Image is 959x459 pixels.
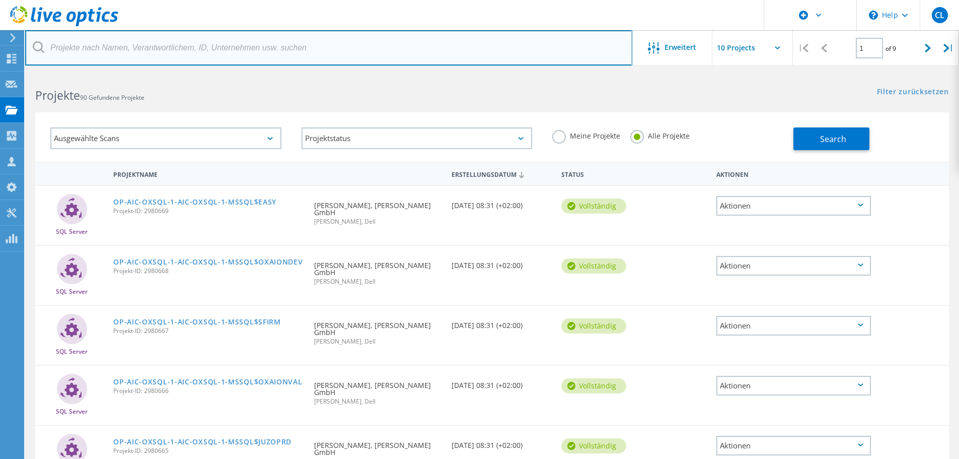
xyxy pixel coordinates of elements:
[50,127,281,149] div: Ausgewählte Scans
[716,316,871,336] div: Aktionen
[561,438,626,453] div: vollständig
[447,164,556,183] div: Erstellungsdatum
[314,399,441,405] span: [PERSON_NAME], Dell
[108,164,309,183] div: Projektname
[309,186,446,235] div: [PERSON_NAME], [PERSON_NAME] GmbH
[556,164,638,183] div: Status
[309,246,446,295] div: [PERSON_NAME], [PERSON_NAME] GmbH
[716,376,871,396] div: Aktionen
[561,258,626,274] div: vollständig
[630,130,690,140] label: Alle Projekte
[309,306,446,355] div: [PERSON_NAME], [PERSON_NAME] GmbH
[447,366,556,399] div: [DATE] 08:31 (+02:00)
[716,256,871,276] div: Aktionen
[113,378,302,385] a: OP-AIC-OXSQL-1-AIC-OXSQL-1-MSSQL$OXAIONVAL
[56,289,88,295] span: SQL Server
[113,388,304,394] span: Projekt-ID: 2980666
[886,44,896,53] span: of 9
[552,130,620,140] label: Meine Projekte
[314,339,441,345] span: [PERSON_NAME], Dell
[56,349,88,355] span: SQL Server
[820,134,846,145] span: Search
[56,229,88,235] span: SQL Server
[447,246,556,279] div: [DATE] 08:31 (+02:00)
[793,127,869,150] button: Search
[561,318,626,334] div: vollständig
[10,21,118,28] a: Live Optics Dashboard
[716,436,871,455] div: Aktionen
[869,11,878,20] svg: \n
[711,164,876,183] div: Aktionen
[561,199,626,214] div: vollständig
[113,438,291,445] a: OP-AIC-OXSQL-1-AIC-OXSQL-1-MSSQL$JUZOPRD
[113,258,303,266] a: OP-AIC-OXSQL-1-AIC-OXSQL-1-MSSQL$OXAIONDEV
[938,30,959,66] div: |
[113,318,281,325] a: OP-AIC-OXSQL-1-AIC-OXSQL-1-MSSQL$SFIRM
[561,378,626,394] div: vollständig
[877,88,949,97] a: Filter zurücksetzen
[793,30,814,66] div: |
[56,409,88,415] span: SQL Server
[314,279,441,285] span: [PERSON_NAME], Dell
[113,208,304,214] span: Projekt-ID: 2980669
[302,127,533,149] div: Projektstatus
[80,93,144,102] span: 90 Gefundene Projekte
[314,219,441,225] span: [PERSON_NAME], Dell
[665,44,696,51] span: Erweitert
[25,30,632,65] input: Projekte nach Namen, Verantwortlichem, ID, Unternehmen usw. suchen
[113,448,304,454] span: Projekt-ID: 2980665
[447,306,556,339] div: [DATE] 08:31 (+02:00)
[113,199,276,206] a: OP-AIC-OXSQL-1-AIC-OXSQL-1-MSSQL$EASY
[447,186,556,219] div: [DATE] 08:31 (+02:00)
[113,268,304,274] span: Projekt-ID: 2980668
[113,328,304,334] span: Projekt-ID: 2980667
[447,426,556,459] div: [DATE] 08:31 (+02:00)
[309,366,446,415] div: [PERSON_NAME], [PERSON_NAME] GmbH
[716,196,871,216] div: Aktionen
[935,11,944,19] span: CL
[35,87,80,103] b: Projekte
